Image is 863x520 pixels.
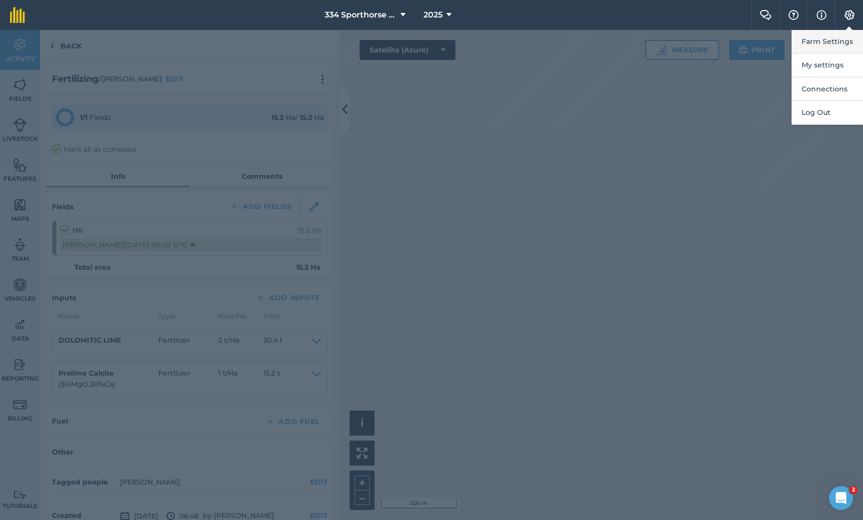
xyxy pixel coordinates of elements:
button: Connections [792,77,863,101]
img: Two speech bubbles overlapping with the left bubble in the forefront [760,10,772,20]
img: svg+xml;base64,PHN2ZyB4bWxucz0iaHR0cDovL3d3dy53My5vcmcvMjAwMC9zdmciIHdpZHRoPSIxNyIgaGVpZ2h0PSIxNy... [817,9,827,21]
img: A question mark icon [788,10,800,20]
span: 2 [850,486,858,494]
img: A cog icon [844,10,856,20]
button: Log Out [792,101,863,124]
button: My settings [792,53,863,77]
button: Farm Settings [792,30,863,53]
iframe: Intercom live chat [829,486,853,510]
span: 334 Sporthorse Stud [325,9,397,21]
img: fieldmargin Logo [10,7,25,23]
span: 2025 [424,9,442,21]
